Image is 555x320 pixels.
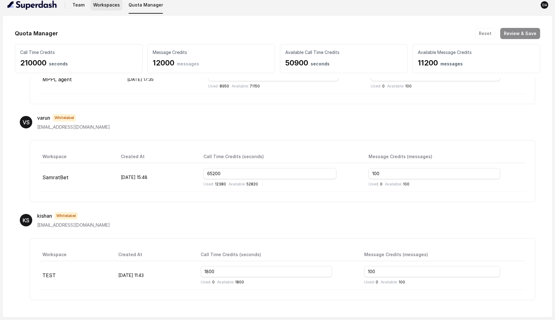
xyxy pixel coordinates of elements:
[37,124,110,130] span: [EMAIL_ADDRESS][DOMAIN_NAME]
[203,182,226,187] p: 12380
[37,212,52,220] p: kishan
[385,182,409,187] p: 100
[153,58,270,68] p: 12000
[20,58,137,68] p: 210000
[116,163,199,192] td: [DATE] 15:48
[371,84,381,88] span: Used:
[542,3,547,7] text: DA
[113,248,195,261] th: Created At
[229,182,246,186] span: Available:
[37,114,50,122] p: varun
[37,222,110,228] span: [EMAIL_ADDRESS][DOMAIN_NAME]
[311,61,330,66] span: seconds
[217,280,244,285] p: 1800
[153,49,270,56] p: Message Credits
[15,29,58,38] h1: Quota Manager
[203,182,214,186] span: Used:
[42,272,108,279] p: TEST
[418,58,535,68] p: 11200
[440,61,463,66] span: messages
[116,150,199,163] th: Created At
[475,28,495,39] button: Reset
[381,280,405,285] p: 100
[369,182,382,187] p: 0
[23,119,30,126] text: VS
[232,84,260,89] p: 71150
[364,280,378,285] p: 0
[418,49,535,56] p: Available Message Credits
[217,280,234,284] span: Available:
[371,84,385,89] p: 0
[196,248,359,261] th: Call Time Credits (seconds)
[49,61,68,66] span: seconds
[177,61,199,66] span: messages
[42,76,117,83] p: MPPL agent
[364,150,525,163] th: Message Credits (messages)
[285,58,402,68] p: 50900
[53,114,76,122] span: Whitelabel
[285,49,402,56] p: Available Call Time Credits
[201,280,211,284] span: Used:
[122,65,203,94] td: [DATE] 17:35
[208,84,229,89] p: 8950
[199,150,364,163] th: Call Time Credits (seconds)
[208,84,219,88] span: Used:
[42,174,111,181] p: SamratBet
[201,280,215,285] p: 0
[387,84,404,88] span: Available:
[40,150,116,163] th: Workspace
[364,280,375,284] span: Used:
[23,217,29,224] text: KS
[381,280,398,284] span: Available:
[385,182,402,186] span: Available:
[500,28,540,39] button: Review & Save
[359,248,525,261] th: Message Credits (messages)
[113,261,195,290] td: [DATE] 11:43
[55,212,78,220] span: Whitelabel
[232,84,249,88] span: Available:
[20,49,137,56] p: Call Time Credits
[40,248,113,261] th: Workspace
[369,182,379,186] span: Used:
[229,182,258,187] p: 52820
[387,84,412,89] p: 100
